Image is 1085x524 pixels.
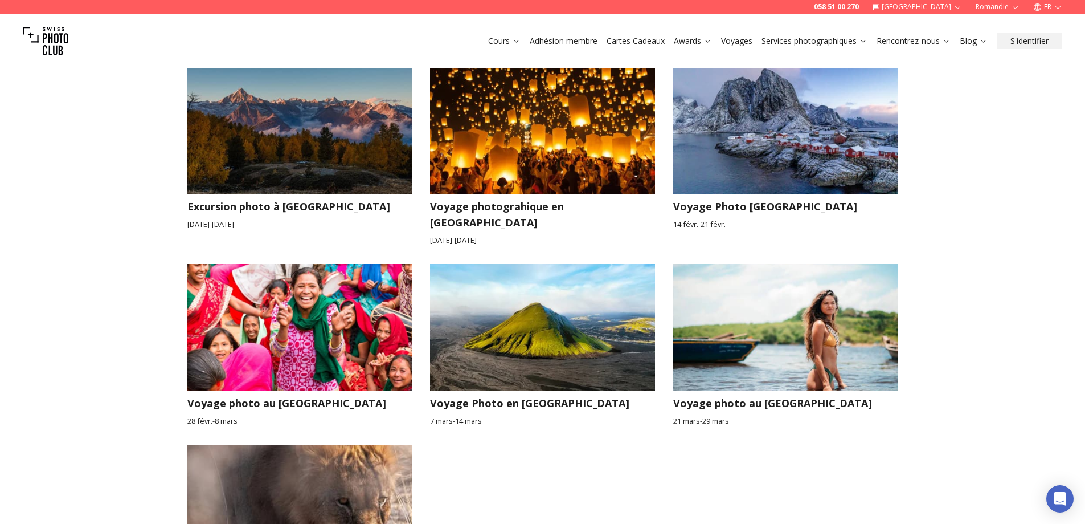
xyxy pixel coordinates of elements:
[673,219,898,230] small: 14 févr. - 21 févr.
[176,61,423,200] img: Excursion photo à Mattertal
[673,67,898,246] a: Voyage Photo Îles LofotenVoyage Photo [GEOGRAPHIC_DATA]14 févr.-21 févr.
[814,2,859,11] a: 058 51 00 270
[761,35,867,47] a: Services photographiques
[955,33,992,49] button: Blog
[23,18,68,64] img: Swiss photo club
[872,33,955,49] button: Rencontrez-nous
[430,198,655,230] h3: Voyage photograhique en [GEOGRAPHIC_DATA]
[430,395,655,411] h3: Voyage Photo en [GEOGRAPHIC_DATA]
[960,35,988,47] a: Blog
[419,61,666,200] img: Voyage photograhique en Thailande
[716,33,757,49] button: Voyages
[669,33,716,49] button: Awards
[757,33,872,49] button: Services photographiques
[187,395,412,411] h3: Voyage photo au [GEOGRAPHIC_DATA]
[602,33,669,49] button: Cartes Cadeaux
[430,416,655,426] small: 7 mars - 14 mars
[721,35,752,47] a: Voyages
[430,67,655,246] a: Voyage photograhique en ThailandeVoyage photograhique en [GEOGRAPHIC_DATA][DATE]-[DATE]
[187,264,412,426] a: Voyage photo au NépalVoyage photo au [GEOGRAPHIC_DATA]28 févr.-8 mars
[187,416,412,426] small: 28 févr. - 8 mars
[419,258,666,397] img: Voyage Photo en Islande
[673,395,898,411] h3: Voyage photo au [GEOGRAPHIC_DATA]
[673,416,898,426] small: 21 mars - 29 mars
[673,198,898,214] h3: Voyage Photo [GEOGRAPHIC_DATA]
[607,35,665,47] a: Cartes Cadeaux
[674,35,712,47] a: Awards
[187,198,412,214] h3: Excursion photo à [GEOGRAPHIC_DATA]
[525,33,602,49] button: Adhésion membre
[176,258,423,397] img: Voyage photo au Népal
[662,61,909,200] img: Voyage Photo Îles Lofoten
[430,235,655,246] small: [DATE] - [DATE]
[187,219,412,230] small: [DATE] - [DATE]
[1046,485,1074,513] div: Open Intercom Messenger
[877,35,951,47] a: Rencontrez-nous
[488,35,521,47] a: Cours
[662,258,909,397] img: Voyage photo au Brésil
[484,33,525,49] button: Cours
[997,33,1062,49] button: S'identifier
[187,67,412,246] a: Excursion photo à MattertalExcursion photo à [GEOGRAPHIC_DATA][DATE]-[DATE]
[430,264,655,426] a: Voyage Photo en IslandeVoyage Photo en [GEOGRAPHIC_DATA]7 mars-14 mars
[530,35,597,47] a: Adhésion membre
[673,264,898,426] a: Voyage photo au BrésilVoyage photo au [GEOGRAPHIC_DATA]21 mars-29 mars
